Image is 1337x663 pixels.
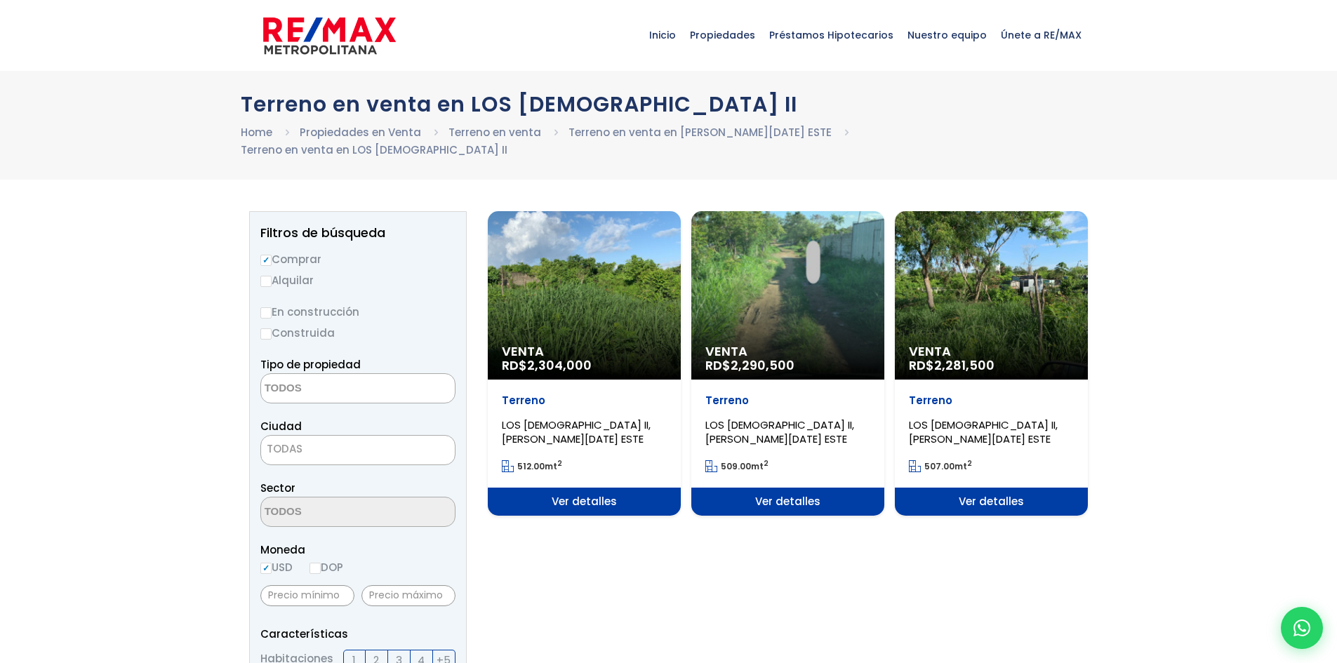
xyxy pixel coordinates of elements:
[967,458,972,469] sup: 2
[488,211,681,516] a: Venta RD$2,304,000 Terreno LOS [DEMOGRAPHIC_DATA] II, [PERSON_NAME][DATE] ESTE 512.00mt2 Ver deta...
[261,374,397,404] textarea: Search
[241,125,272,140] a: Home
[517,460,545,472] span: 512.00
[260,585,354,606] input: Precio mínimo
[261,439,455,459] span: TODAS
[705,460,769,472] span: mt
[764,458,769,469] sup: 2
[241,92,1097,116] h1: Terreno en venta en LOS [DEMOGRAPHIC_DATA] II
[762,14,900,56] span: Préstamos Hipotecarios
[260,226,455,240] h2: Filtros de búsqueda
[310,563,321,574] input: DOP
[300,125,421,140] a: Propiedades en Venta
[909,356,995,374] span: RD$
[260,303,455,321] label: En construcción
[900,14,994,56] span: Nuestro equipo
[502,417,651,446] span: LOS [DEMOGRAPHIC_DATA] II, [PERSON_NAME][DATE] ESTE
[895,211,1088,516] a: Venta RD$2,281,500 Terreno LOS [DEMOGRAPHIC_DATA] II, [PERSON_NAME][DATE] ESTE 507.00mt2 Ver deta...
[705,417,854,446] span: LOS [DEMOGRAPHIC_DATA] II, [PERSON_NAME][DATE] ESTE
[642,14,683,56] span: Inicio
[448,125,541,140] a: Terreno en venta
[310,558,343,576] label: DOP
[683,14,762,56] span: Propiedades
[691,488,884,516] span: Ver detalles
[705,394,870,408] p: Terreno
[260,541,455,558] span: Moneda
[260,324,455,342] label: Construida
[527,356,592,374] span: 2,304,000
[241,141,507,159] li: Terreno en venta en LOS [DEMOGRAPHIC_DATA] II
[502,344,667,359] span: Venta
[260,558,293,576] label: USD
[934,356,995,374] span: 2,281,500
[909,394,1074,408] p: Terreno
[260,250,455,268] label: Comprar
[267,441,302,456] span: TODAS
[705,356,794,374] span: RD$
[691,211,884,516] a: Venta RD$2,290,500 Terreno LOS [DEMOGRAPHIC_DATA] II, [PERSON_NAME][DATE] ESTE 509.00mt2 Ver deta...
[895,488,1088,516] span: Ver detalles
[721,460,751,472] span: 509.00
[568,125,832,140] a: Terreno en venta en [PERSON_NAME][DATE] ESTE
[260,328,272,340] input: Construida
[260,563,272,574] input: USD
[263,15,396,57] img: remax-metropolitana-logo
[361,585,455,606] input: Precio máximo
[557,458,562,469] sup: 2
[924,460,954,472] span: 507.00
[705,344,870,359] span: Venta
[502,394,667,408] p: Terreno
[260,625,455,643] p: Características
[488,488,681,516] span: Ver detalles
[260,272,455,289] label: Alquilar
[260,481,295,495] span: Sector
[260,276,272,287] input: Alquilar
[909,417,1058,446] span: LOS [DEMOGRAPHIC_DATA] II, [PERSON_NAME][DATE] ESTE
[731,356,794,374] span: 2,290,500
[909,460,972,472] span: mt
[502,460,562,472] span: mt
[994,14,1089,56] span: Únete a RE/MAX
[260,307,272,319] input: En construcción
[260,255,272,266] input: Comprar
[260,357,361,372] span: Tipo de propiedad
[502,356,592,374] span: RD$
[261,497,397,528] textarea: Search
[260,419,302,434] span: Ciudad
[909,344,1074,359] span: Venta
[260,435,455,465] span: TODAS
